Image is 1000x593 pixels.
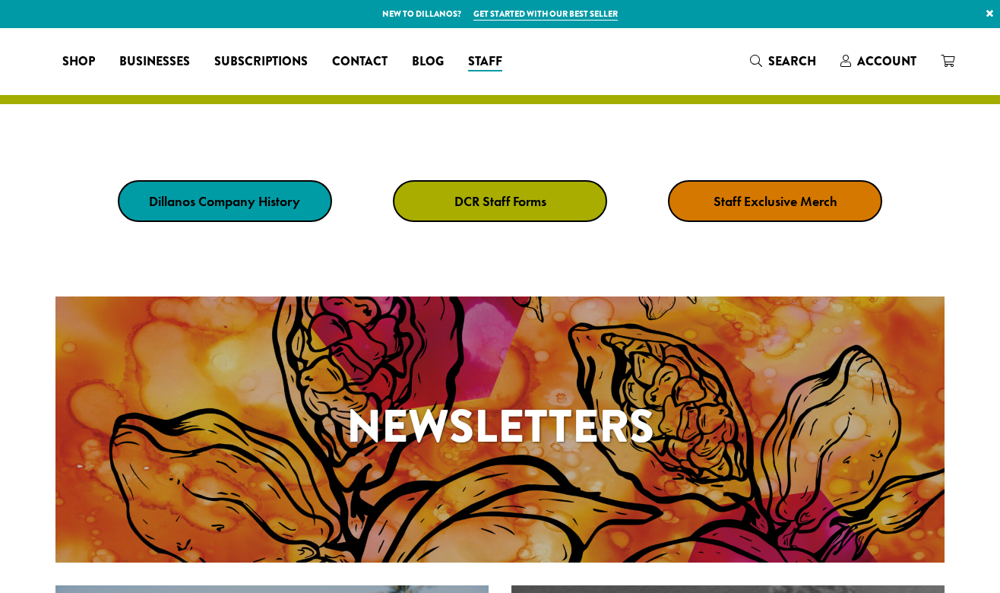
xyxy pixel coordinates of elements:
span: Staff [468,52,502,71]
span: Shop [62,52,95,71]
a: Staff [456,49,514,74]
strong: DCR Staff Forms [454,192,546,210]
span: Blog [412,52,444,71]
span: Search [768,52,816,70]
strong: Staff Exclusive Merch [714,192,837,210]
a: Dillanos Company History [118,180,332,222]
a: DCR Staff Forms [393,180,607,222]
span: Subscriptions [214,52,308,71]
span: Businesses [119,52,190,71]
h1: Newsletters [55,392,945,461]
span: Account [857,52,916,70]
a: Staff Exclusive Merch [668,180,882,222]
span: Contact [332,52,388,71]
a: Shop [50,49,107,74]
a: Search [738,49,828,74]
a: Newsletters [55,296,945,563]
a: Get started with our best seller [473,8,618,21]
strong: Dillanos Company History [149,192,300,210]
